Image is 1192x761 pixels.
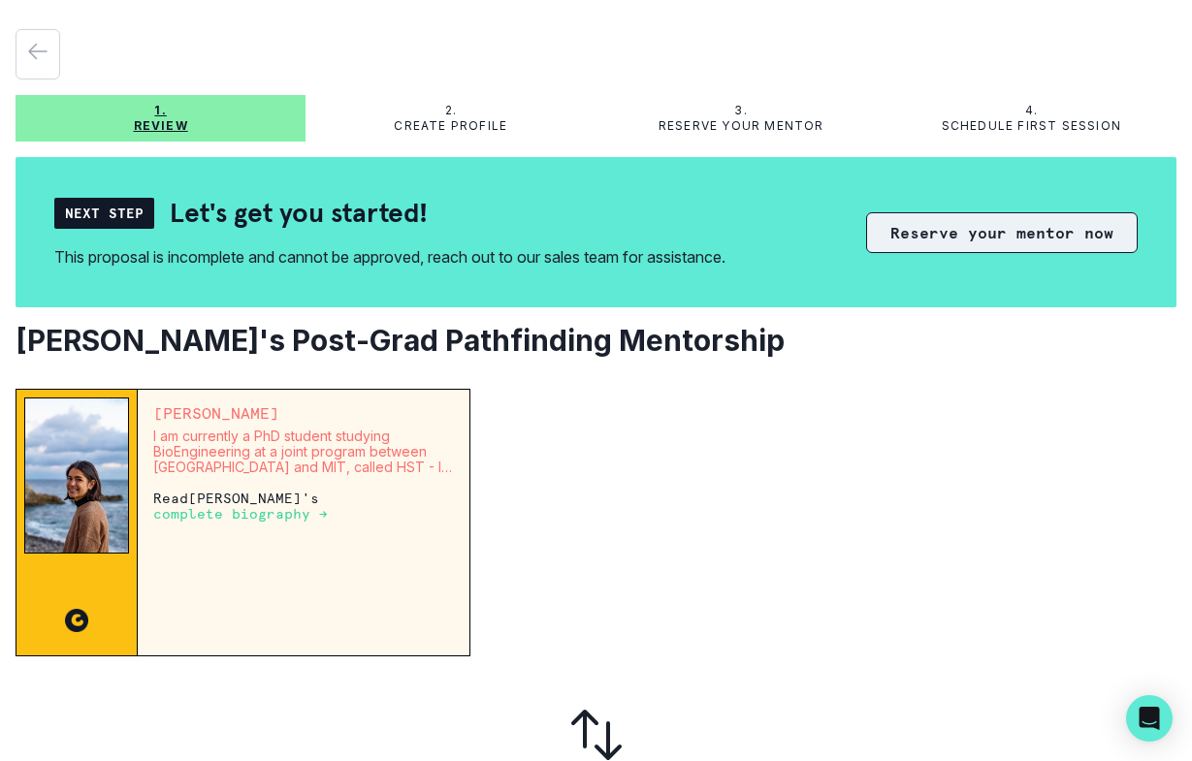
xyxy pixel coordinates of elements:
p: 1. [154,103,166,118]
p: [PERSON_NAME] [153,405,454,421]
p: Reserve your mentor [659,118,824,134]
div: This proposal is incomplete and cannot be approved, reach out to our sales team for assistance. [54,245,725,269]
p: 2. [445,103,457,118]
img: CC image [65,609,88,632]
a: complete biography → [153,505,328,522]
p: Read [PERSON_NAME] 's [153,491,454,522]
p: I am currently a PhD student studying BioEngineering at a joint program between [GEOGRAPHIC_DATA]... [153,428,454,475]
p: Schedule first session [942,118,1121,134]
p: Review [134,118,188,134]
p: Create profile [394,118,507,134]
div: Open Intercom Messenger [1126,695,1173,742]
h2: Let's get you started! [170,196,428,230]
div: Next Step [54,198,154,229]
img: Mentor Image [24,397,129,554]
h2: [PERSON_NAME]'s Post-Grad Pathfinding Mentorship [16,323,1176,358]
p: 4. [1025,103,1038,118]
button: Reserve your mentor now [866,212,1138,253]
p: complete biography → [153,506,328,522]
p: 3. [734,103,747,118]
